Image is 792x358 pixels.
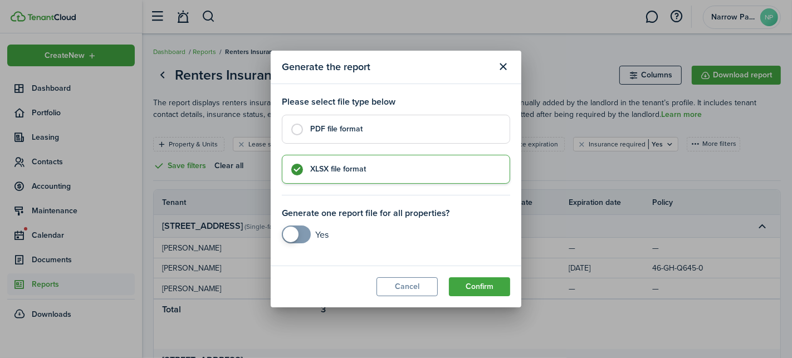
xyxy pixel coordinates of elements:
[377,277,438,296] button: Cancel
[310,164,498,175] control-radio-card-title: XLSX file format
[282,207,510,220] p: Generate one report file for all properties?
[282,56,491,78] modal-title: Generate the report
[310,124,498,135] control-radio-card-title: PDF file format
[449,277,510,296] button: Confirm
[282,95,510,109] p: Please select file type below
[494,57,513,76] button: Close modal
